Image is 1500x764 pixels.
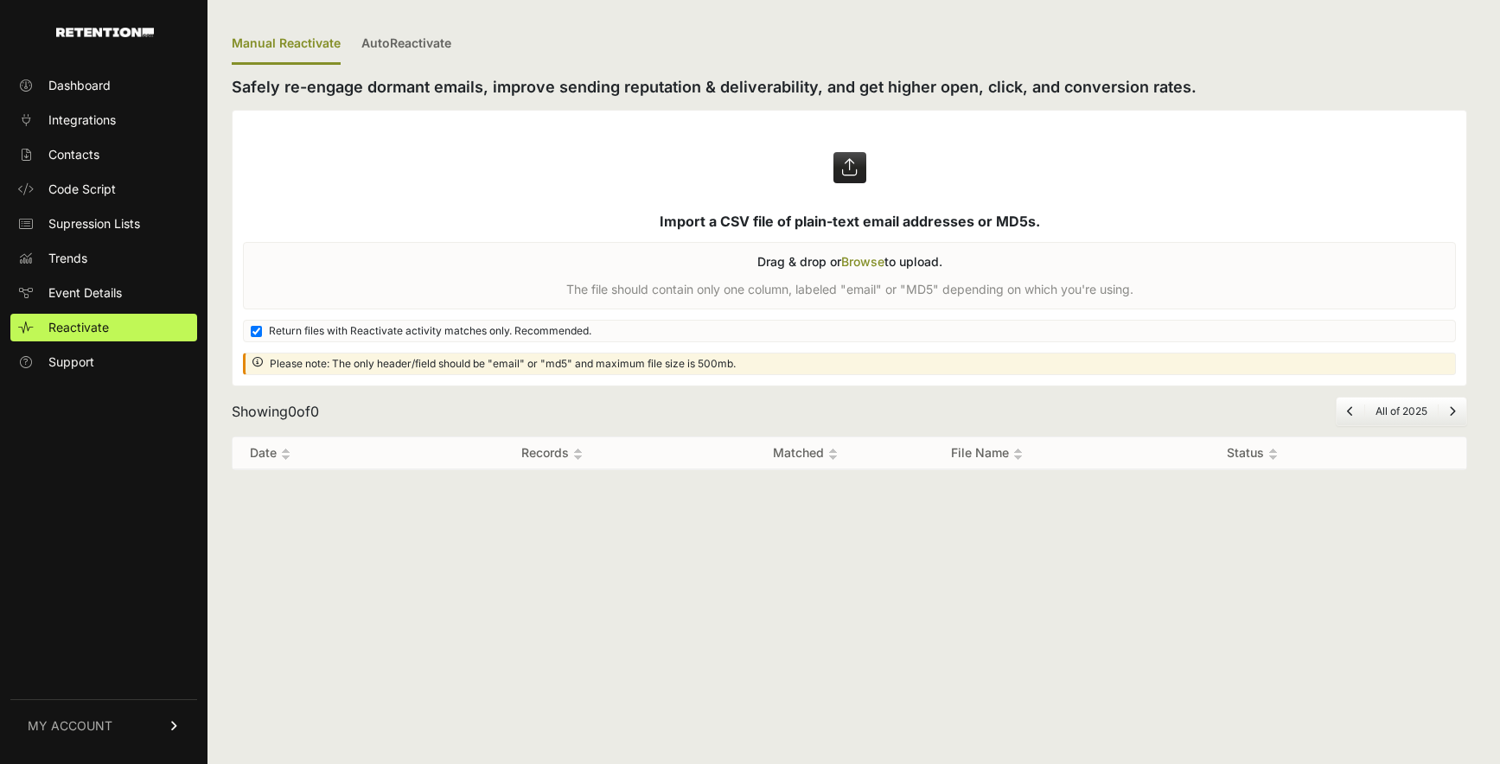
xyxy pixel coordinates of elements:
[269,324,591,338] span: Return files with Reactivate activity matches only. Recommended.
[10,72,197,99] a: Dashboard
[281,448,290,461] img: no_sort-eaf950dc5ab64cae54d48a5578032e96f70b2ecb7d747501f34c8f2db400fb66.gif
[232,75,1467,99] h2: Safely re-engage dormant emails, improve sending reputation & deliverability, and get higher open...
[10,210,197,238] a: Supression Lists
[1336,397,1467,426] nav: Page navigation
[1268,448,1278,461] img: no_sort-eaf950dc5ab64cae54d48a5578032e96f70b2ecb7d747501f34c8f2db400fb66.gif
[10,314,197,341] a: Reactivate
[48,181,116,198] span: Code Script
[48,250,87,267] span: Trends
[48,146,99,163] span: Contacts
[1449,404,1456,417] a: Next
[1013,448,1023,461] img: no_sort-eaf950dc5ab64cae54d48a5578032e96f70b2ecb7d747501f34c8f2db400fb66.gif
[232,24,341,65] div: Manual Reactivate
[676,437,934,469] th: Matched
[310,403,319,420] span: 0
[1364,404,1438,418] li: All of 2025
[1347,404,1354,417] a: Previous
[251,326,262,337] input: Return files with Reactivate activity matches only. Recommended.
[1210,437,1432,469] th: Status
[428,437,677,469] th: Records
[573,448,583,461] img: no_sort-eaf950dc5ab64cae54d48a5578032e96f70b2ecb7d747501f34c8f2db400fb66.gif
[10,175,197,203] a: Code Script
[48,215,140,232] span: Supression Lists
[361,24,451,65] a: AutoReactivate
[10,141,197,169] a: Contacts
[10,699,197,752] a: MY ACCOUNT
[48,319,109,336] span: Reactivate
[10,279,197,307] a: Event Details
[934,437,1210,469] th: File Name
[56,28,154,37] img: Retention.com
[48,284,122,302] span: Event Details
[10,348,197,376] a: Support
[48,77,111,94] span: Dashboard
[233,437,428,469] th: Date
[28,717,112,735] span: MY ACCOUNT
[48,111,116,129] span: Integrations
[48,353,94,371] span: Support
[828,448,838,461] img: no_sort-eaf950dc5ab64cae54d48a5578032e96f70b2ecb7d747501f34c8f2db400fb66.gif
[232,401,319,422] div: Showing of
[288,403,297,420] span: 0
[10,106,197,134] a: Integrations
[10,245,197,272] a: Trends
